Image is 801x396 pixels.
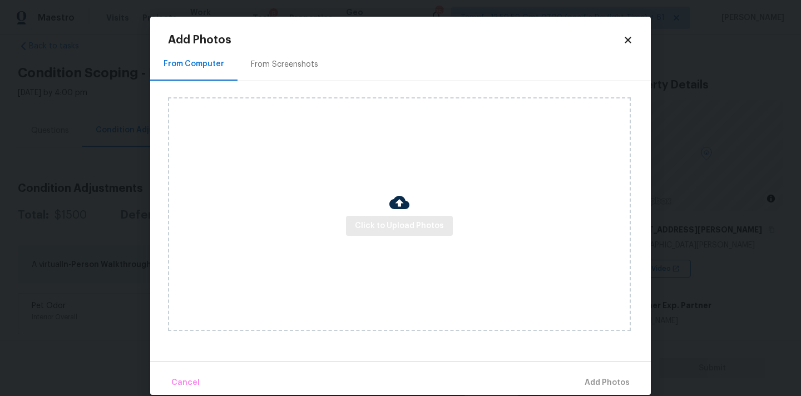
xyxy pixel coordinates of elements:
[355,219,444,233] span: Click to Upload Photos
[167,371,204,395] button: Cancel
[346,216,453,236] button: Click to Upload Photos
[168,34,623,46] h2: Add Photos
[389,192,409,212] img: Cloud Upload Icon
[164,58,224,70] div: From Computer
[171,376,200,390] span: Cancel
[251,59,318,70] div: From Screenshots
